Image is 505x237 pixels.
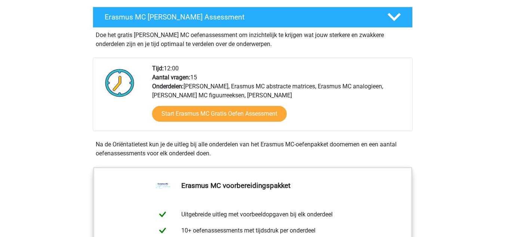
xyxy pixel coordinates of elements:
a: Erasmus MC [PERSON_NAME] Assessment [90,7,416,28]
a: Start Erasmus MC Gratis Oefen Assessment [152,106,287,122]
img: Klok [101,64,139,101]
b: Tijd: [152,65,164,72]
div: Doe het gratis [PERSON_NAME] MC oefenassessment om inzichtelijk te krijgen wat jouw sterkere en z... [93,28,413,49]
div: Na de Oriëntatietest kun je de uitleg bij alle onderdelen van het Erasmus MC-oefenpakket doorneme... [93,140,413,158]
div: 12:00 15 [PERSON_NAME], Erasmus MC abstracte matrices, Erasmus MC analogieen, [PERSON_NAME] MC fi... [147,64,412,131]
b: Aantal vragen: [152,74,190,81]
b: Onderdelen: [152,83,184,90]
h4: Erasmus MC [PERSON_NAME] Assessment [105,13,375,21]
